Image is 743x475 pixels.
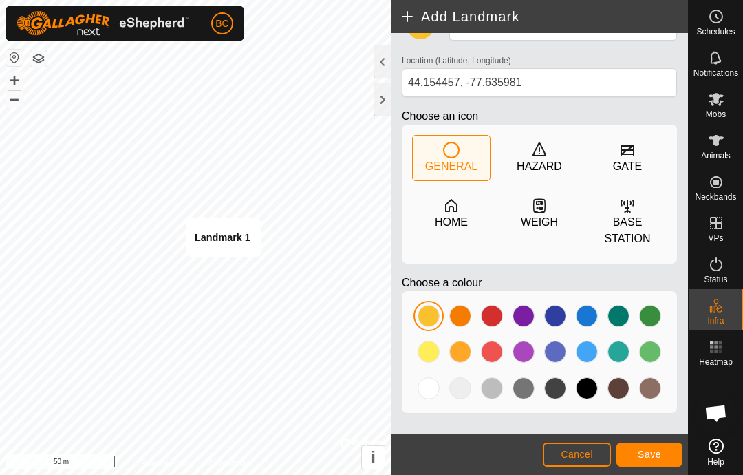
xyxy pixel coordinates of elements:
[706,110,726,118] span: Mobs
[695,193,736,201] span: Neckbands
[6,50,23,66] button: Reset Map
[435,214,468,231] div: HOME
[707,458,724,466] span: Help
[708,234,723,242] span: VPs
[402,54,511,67] label: Location (Latitude, Longitude)
[521,214,558,231] div: WEIGH
[6,90,23,107] button: –
[402,108,677,125] p: Choose an icon
[425,158,477,175] div: GENERAL
[704,275,727,284] span: Status
[613,158,642,175] div: GATE
[402,275,677,291] p: Choose a colour
[689,433,743,472] a: Help
[195,229,250,246] div: Landmark 1
[209,457,250,469] a: Contact Us
[696,392,737,434] div: Open chat
[561,449,593,460] span: Cancel
[543,443,611,467] button: Cancel
[17,11,189,36] img: Gallagher Logo
[215,17,228,31] span: BC
[371,448,376,467] span: i
[589,214,666,247] div: BASE STATION
[638,449,661,460] span: Save
[6,72,23,89] button: +
[707,317,724,325] span: Infra
[30,50,47,67] button: Map Layers
[399,8,688,25] h2: Add Landmark
[141,457,193,469] a: Privacy Policy
[362,446,385,469] button: i
[699,358,733,366] span: Heatmap
[693,69,738,77] span: Notifications
[517,158,562,175] div: HAZARD
[701,151,731,160] span: Animals
[616,443,682,467] button: Save
[696,28,735,36] span: Schedules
